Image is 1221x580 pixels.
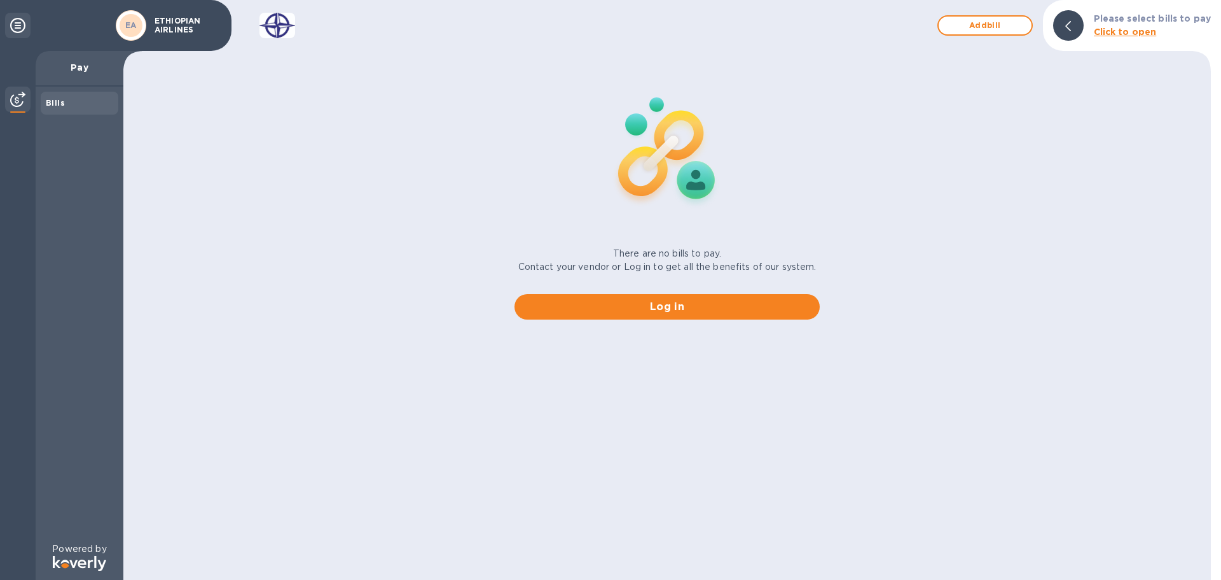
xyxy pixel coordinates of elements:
b: Click to open [1094,27,1157,37]
b: Please select bills to pay [1094,13,1211,24]
p: Pay [46,61,113,74]
p: Powered by [52,542,106,556]
b: Bills [46,98,65,108]
b: EA [125,20,137,30]
p: There are no bills to pay. Contact your vendor or Log in to get all the benefits of our system. [518,247,817,274]
span: Add bill [949,18,1021,33]
img: Logo [53,556,106,571]
button: Addbill [937,15,1033,36]
button: Log in [514,294,820,320]
p: ETHIOPIAN AIRLINES [155,17,218,34]
span: Log in [525,299,810,315]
